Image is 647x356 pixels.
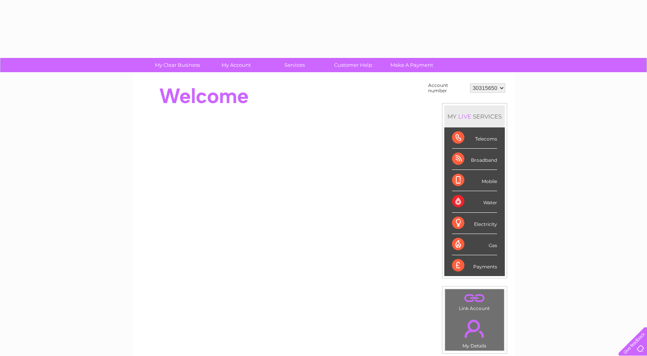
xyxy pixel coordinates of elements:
[263,58,326,72] a: Services
[452,213,497,234] div: Electricity
[452,191,497,212] div: Water
[447,315,502,342] a: .
[457,113,473,120] div: LIVE
[452,149,497,170] div: Broadband
[204,58,268,72] a: My Account
[452,255,497,276] div: Payments
[380,58,444,72] a: Make A Payment
[444,105,505,127] div: MY SERVICES
[452,127,497,149] div: Telecoms
[452,234,497,255] div: Gas
[146,58,209,72] a: My Clear Business
[452,170,497,191] div: Mobile
[447,291,502,305] a: .
[445,313,504,351] td: My Details
[445,289,504,313] td: Link Account
[426,81,468,95] td: Account number
[321,58,385,72] a: Customer Help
